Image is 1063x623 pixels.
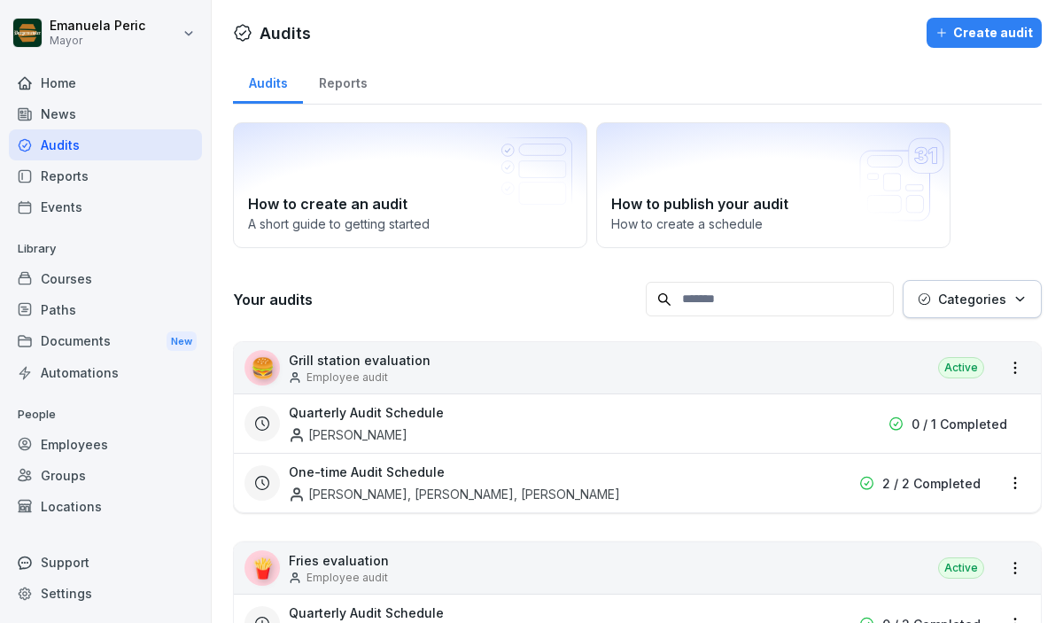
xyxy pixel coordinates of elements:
font: [PERSON_NAME], [PERSON_NAME], [PERSON_NAME] [308,487,620,502]
font: Audits [260,24,311,43]
a: Locations [9,491,202,522]
font: Active [944,561,978,574]
font: Employees [41,437,108,452]
font: Locations [41,499,102,514]
font: Library [18,241,56,255]
font: Mayor [50,34,82,47]
font: Reports [41,168,89,183]
font: Categories [938,292,1006,307]
font: Emanuela [50,18,111,33]
font: Reports [319,75,368,90]
a: Groups [9,460,202,491]
font: Paths [41,302,76,317]
font: Grill station evaluation [289,353,431,368]
a: Automations [9,357,202,388]
font: Your audits [233,291,313,308]
font: Support [41,555,89,570]
a: Home [9,67,202,98]
font: 🍔 [251,356,275,379]
font: Automations [41,365,119,380]
font: [PERSON_NAME] [308,427,407,442]
font: News [41,106,76,121]
font: 0 / 1 Completed [912,417,1007,432]
a: Reports [303,58,383,104]
font: Documents [41,333,111,348]
a: Reports [9,160,202,191]
a: How to create an auditA short guide to getting started [233,122,587,248]
font: One-time Audit Schedule [289,464,445,479]
font: Events [41,199,82,214]
a: Paths [9,294,202,325]
font: New [171,335,192,347]
a: Events [9,191,202,222]
font: Employee audit [306,571,388,584]
font: Home [41,75,76,90]
font: Quarterly Audit Schedule [289,605,444,620]
font: Quarterly Audit Schedule [289,405,444,420]
font: Audits [41,137,80,152]
font: Settings [41,586,92,601]
a: Audits [233,58,303,104]
font: How to create an audit [248,195,407,213]
font: 2 / 2 Completed [882,476,981,491]
button: Categories [903,280,1042,318]
font: 🍟 [251,557,275,580]
font: People [18,407,56,421]
a: DocumentsNew [9,325,202,358]
font: Employee audit [306,370,388,384]
a: Courses [9,263,202,294]
font: A short guide to getting started [248,216,430,231]
a: Settings [9,578,202,609]
font: Create audit [953,25,1033,40]
font: How to publish your audit [611,195,788,213]
a: Employees [9,429,202,460]
font: Peric [114,18,145,33]
font: Active [944,361,978,374]
font: Groups [41,468,86,483]
a: News [9,98,202,129]
a: How to publish your auditHow to create a schedule [596,122,950,248]
font: Courses [41,271,92,286]
font: Audits [249,75,288,90]
button: Create audit [927,18,1042,48]
a: Audits [9,129,202,160]
font: How to create a schedule [611,216,763,231]
font: Fries evaluation [289,553,389,568]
